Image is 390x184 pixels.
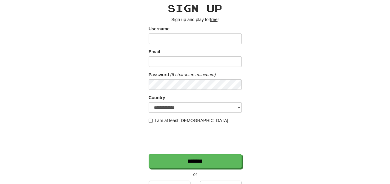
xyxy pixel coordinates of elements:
input: I am at least [DEMOGRAPHIC_DATA] [149,119,153,123]
label: Email [149,49,160,55]
label: I am at least [DEMOGRAPHIC_DATA] [149,117,228,124]
h2: Sign up [149,3,242,13]
u: free [210,17,217,22]
label: Username [149,26,170,32]
label: Country [149,94,165,101]
em: (6 characters minimum) [170,72,216,77]
p: or [149,171,242,177]
iframe: reCAPTCHA [149,127,243,151]
label: Password [149,72,169,78]
p: Sign up and play for ! [149,16,242,23]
